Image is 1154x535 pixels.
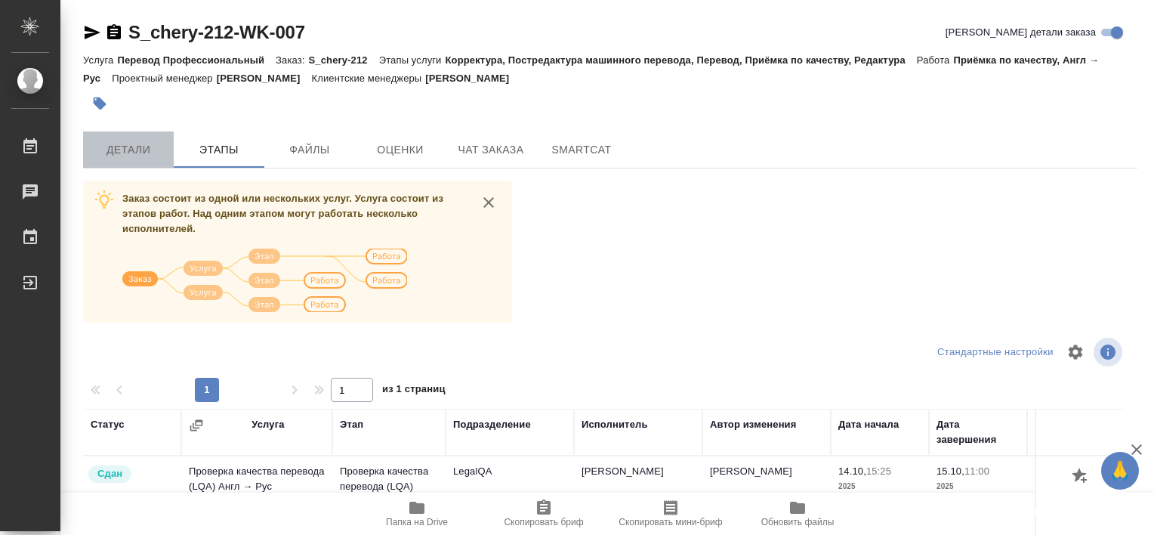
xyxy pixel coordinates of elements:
[117,54,276,66] p: Перевод Профессиональный
[189,418,204,433] button: Сгруппировать
[504,517,583,527] span: Скопировать бриф
[217,73,312,84] p: [PERSON_NAME]
[251,417,284,432] div: Услуга
[838,465,866,477] p: 14.10,
[607,493,734,535] button: Скопировать мини-бриф
[453,417,531,432] div: Подразделение
[181,456,332,509] td: Проверка качества перевода (LQA) Англ → Рус
[364,141,437,159] span: Оценки
[702,456,831,509] td: [PERSON_NAME]
[710,417,796,432] div: Автор изменения
[964,465,989,477] p: 11:00
[545,141,618,159] span: SmartCat
[1057,334,1094,370] span: Настроить таблицу
[582,417,648,432] div: Исполнитель
[838,417,899,432] div: Дата начала
[446,54,917,66] p: Корректура, Постредактура машинного перевода, Перевод, Приёмка по качеству, Редактура
[312,73,426,84] p: Клиентские менеджеры
[122,193,443,234] span: Заказ состоит из одной или нескольких услуг. Услуга состоит из этапов работ. Над одним этапом мог...
[917,54,954,66] p: Работа
[1107,455,1133,487] span: 🙏
[97,466,122,481] p: Сдан
[340,417,363,432] div: Этап
[1094,338,1125,366] span: Посмотреть информацию
[477,191,500,214] button: close
[619,517,722,527] span: Скопировать мини-бриф
[480,493,607,535] button: Скопировать бриф
[92,141,165,159] span: Детали
[425,73,520,84] p: [PERSON_NAME]
[933,341,1057,364] div: split button
[936,479,1020,494] p: 2025
[446,456,574,509] td: LegalQA
[1101,452,1139,490] button: 🙏
[105,23,123,42] button: Скопировать ссылку
[734,493,861,535] button: Обновить файлы
[936,417,1020,447] div: Дата завершения
[1068,464,1094,490] button: Добавить оценку
[379,54,446,66] p: Этапы услуги
[83,54,117,66] p: Услуга
[309,54,379,66] p: S_chery-212
[83,23,101,42] button: Скопировать ссылку для ЯМессенджера
[946,25,1096,40] span: [PERSON_NAME] детали заказа
[273,141,346,159] span: Файлы
[386,517,448,527] span: Папка на Drive
[340,464,438,494] p: Проверка качества перевода (LQA)
[838,479,921,494] p: 2025
[761,517,835,527] span: Обновить файлы
[83,87,116,120] button: Добавить тэг
[455,141,527,159] span: Чат заказа
[353,493,480,535] button: Папка на Drive
[382,380,446,402] span: из 1 страниц
[276,54,308,66] p: Заказ:
[936,465,964,477] p: 15.10,
[574,456,702,509] td: [PERSON_NAME]
[112,73,216,84] p: Проектный менеджер
[128,22,305,42] a: S_chery-212-WK-007
[866,465,891,477] p: 15:25
[183,141,255,159] span: Этапы
[91,417,125,432] div: Статус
